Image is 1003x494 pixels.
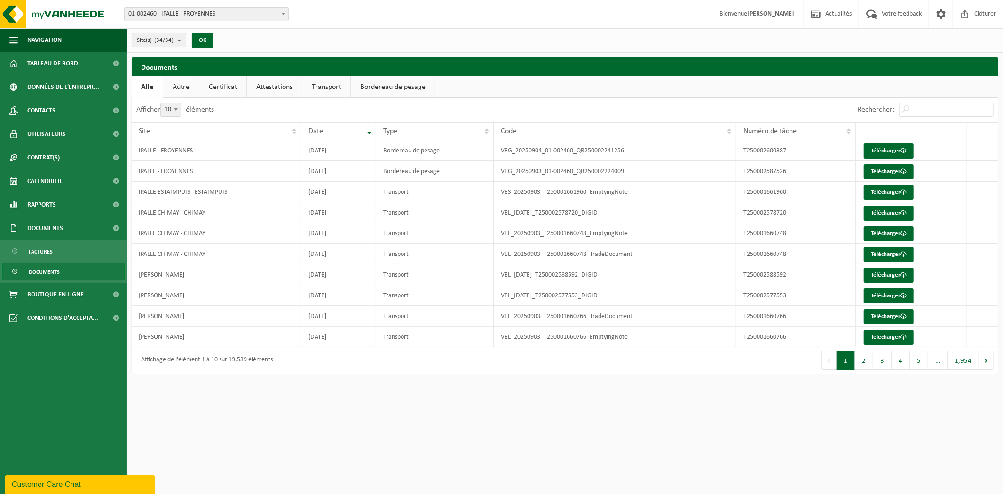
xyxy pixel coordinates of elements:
[494,223,736,244] td: VEL_20250903_T250001660748_EmptyingNote
[161,103,181,116] span: 10
[301,161,376,182] td: [DATE]
[132,285,301,306] td: [PERSON_NAME]
[301,223,376,244] td: [DATE]
[494,306,736,327] td: VEL_20250903_T250001660766_TradeDocument
[821,351,837,370] button: Previous
[301,140,376,161] td: [DATE]
[736,244,856,264] td: T250001660748
[855,351,873,370] button: 2
[27,75,99,99] span: Données de l'entrepr...
[376,161,494,182] td: Bordereau de pesage
[494,182,736,202] td: VES_20250903_T250001661960_EmptyingNote
[494,140,736,161] td: VEG_20250904_01-002460_QR250002241256
[494,244,736,264] td: VEL_20250903_T250001660748_TradeDocument
[132,223,301,244] td: IPALLE CHIMAY - CHIMAY
[124,7,289,21] span: 01-002460 - IPALLE - FROYENNES
[301,264,376,285] td: [DATE]
[301,202,376,223] td: [DATE]
[27,216,63,240] span: Documents
[301,285,376,306] td: [DATE]
[301,327,376,347] td: [DATE]
[376,244,494,264] td: Transport
[5,473,157,494] iframe: chat widget
[2,263,125,280] a: Documents
[132,76,163,98] a: Alle
[376,223,494,244] td: Transport
[736,182,856,202] td: T250001661960
[125,8,288,21] span: 01-002460 - IPALLE - FROYENNES
[910,351,928,370] button: 5
[27,283,84,306] span: Boutique en ligne
[376,306,494,327] td: Transport
[376,202,494,223] td: Transport
[383,127,397,135] span: Type
[494,327,736,347] td: VEL_20250903_T250001660766_EmptyingNote
[501,127,516,135] span: Code
[247,76,302,98] a: Attestations
[132,306,301,327] td: [PERSON_NAME]
[132,264,301,285] td: [PERSON_NAME]
[979,351,994,370] button: Next
[864,330,914,345] a: Télécharger
[163,76,199,98] a: Autre
[308,127,323,135] span: Date
[27,122,66,146] span: Utilisateurs
[199,76,246,98] a: Certificat
[864,185,914,200] a: Télécharger
[864,164,914,179] a: Télécharger
[29,263,60,281] span: Documents
[2,242,125,260] a: Factures
[376,182,494,202] td: Transport
[736,327,856,347] td: T250001660766
[736,202,856,223] td: T250002578720
[301,244,376,264] td: [DATE]
[743,127,797,135] span: Numéro de tâche
[376,264,494,285] td: Transport
[837,351,855,370] button: 1
[494,161,736,182] td: VEG_20250903_01-002460_QR250002224009
[132,161,301,182] td: IPALLE - FROYENNES
[864,247,914,262] a: Télécharger
[132,57,998,76] h2: Documents
[27,146,60,169] span: Contrat(s)
[928,351,948,370] span: …
[864,268,914,283] a: Télécharger
[160,103,181,117] span: 10
[132,140,301,161] td: IPALLE - FROYENNES
[736,306,856,327] td: T250001660766
[132,244,301,264] td: IPALLE CHIMAY - CHIMAY
[351,76,435,98] a: Bordereau de pesage
[864,309,914,324] a: Télécharger
[736,264,856,285] td: T250002588592
[192,33,213,48] button: OK
[864,226,914,241] a: Télécharger
[302,76,350,98] a: Transport
[376,285,494,306] td: Transport
[494,264,736,285] td: VEL_[DATE]_T250002588592_DIGID
[132,33,186,47] button: Site(s)(34/34)
[864,288,914,303] a: Télécharger
[948,351,979,370] button: 1,954
[27,193,56,216] span: Rapports
[27,169,62,193] span: Calendrier
[747,10,794,17] strong: [PERSON_NAME]
[864,143,914,159] a: Télécharger
[376,140,494,161] td: Bordereau de pesage
[857,106,894,114] label: Rechercher:
[132,327,301,347] td: [PERSON_NAME]
[736,140,856,161] td: T250002600387
[27,28,62,52] span: Navigation
[736,223,856,244] td: T250001660748
[892,351,910,370] button: 4
[137,33,174,48] span: Site(s)
[736,161,856,182] td: T250002587526
[27,52,78,75] span: Tableau de bord
[154,37,174,43] count: (34/34)
[139,127,150,135] span: Site
[494,285,736,306] td: VEL_[DATE]_T250002577553_DIGID
[301,306,376,327] td: [DATE]
[864,206,914,221] a: Télécharger
[736,285,856,306] td: T250002577553
[136,106,214,113] label: Afficher éléments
